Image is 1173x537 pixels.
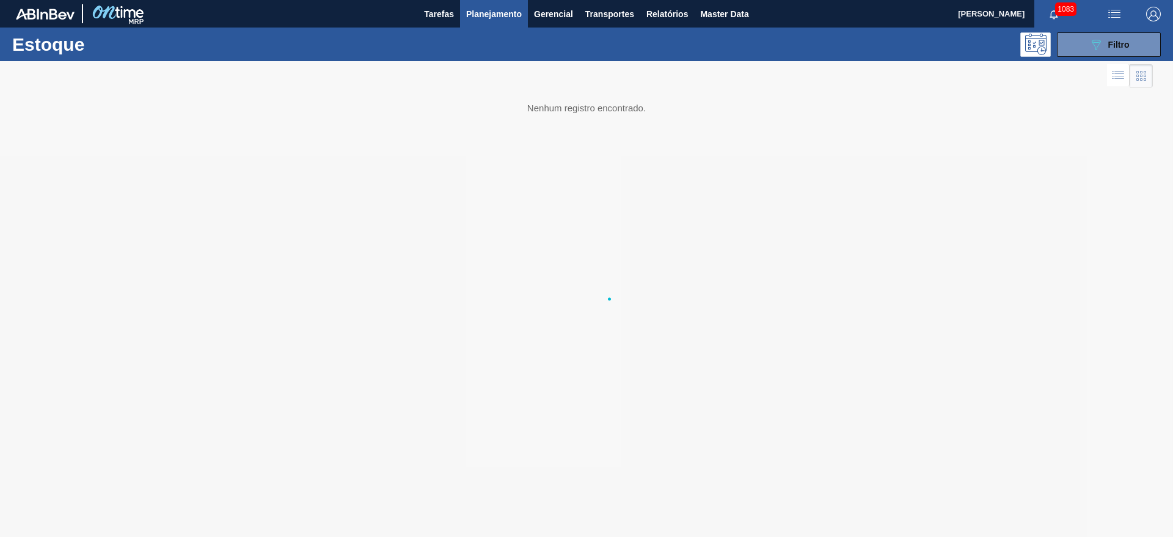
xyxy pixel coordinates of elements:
span: Filtro [1108,40,1130,50]
button: Filtro [1057,32,1161,57]
span: Tarefas [424,7,454,21]
span: Master Data [700,7,748,21]
img: TNhmsLtSVTkK8tSr43FrP2fwEKptu5GPRR3wAAAABJRU5ErkJggg== [16,9,75,20]
img: Logout [1146,7,1161,21]
span: Planejamento [466,7,522,21]
span: Gerencial [534,7,573,21]
span: Relatórios [646,7,688,21]
button: Notificações [1034,6,1073,23]
h1: Estoque [12,37,195,51]
span: 1083 [1055,2,1076,16]
span: Transportes [585,7,634,21]
div: Pogramando: nenhum usuário selecionado [1020,32,1051,57]
img: userActions [1107,7,1122,21]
